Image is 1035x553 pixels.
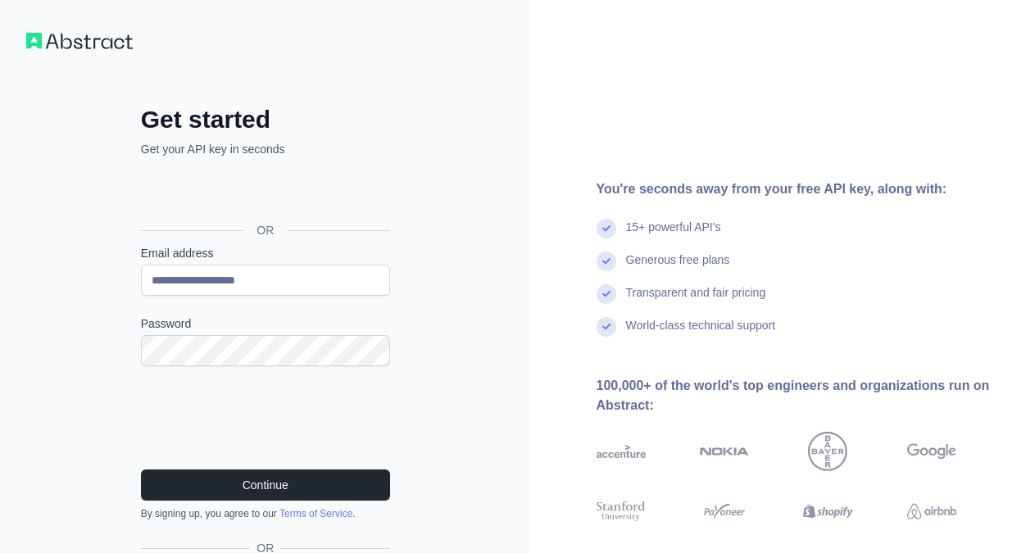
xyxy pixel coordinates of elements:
[26,33,133,49] img: Workflow
[803,499,852,524] img: shopify
[597,219,616,238] img: check mark
[141,386,390,450] iframe: reCAPTCHA
[597,252,616,271] img: check mark
[626,252,730,284] div: Generous free plans
[597,179,1010,199] div: You're seconds away from your free API key, along with:
[133,175,395,211] iframe: Sign in with Google Button
[597,432,646,471] img: accenture
[907,499,956,524] img: airbnb
[141,105,390,134] h2: Get started
[141,175,387,211] div: Sign in with Google. Opens in new tab
[141,315,390,332] label: Password
[141,141,390,157] p: Get your API key in seconds
[626,284,766,317] div: Transparent and fair pricing
[626,317,776,350] div: World-class technical support
[243,222,287,238] span: OR
[597,499,646,524] img: stanford university
[597,317,616,337] img: check mark
[700,499,749,524] img: payoneer
[597,376,1010,415] div: 100,000+ of the world's top engineers and organizations run on Abstract:
[907,432,956,471] img: google
[700,432,749,471] img: nokia
[141,507,390,520] div: By signing up, you agree to our .
[141,245,390,261] label: Email address
[626,219,721,252] div: 15+ powerful API's
[141,469,390,501] button: Continue
[808,432,847,471] img: bayer
[279,508,352,519] a: Terms of Service
[597,284,616,304] img: check mark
